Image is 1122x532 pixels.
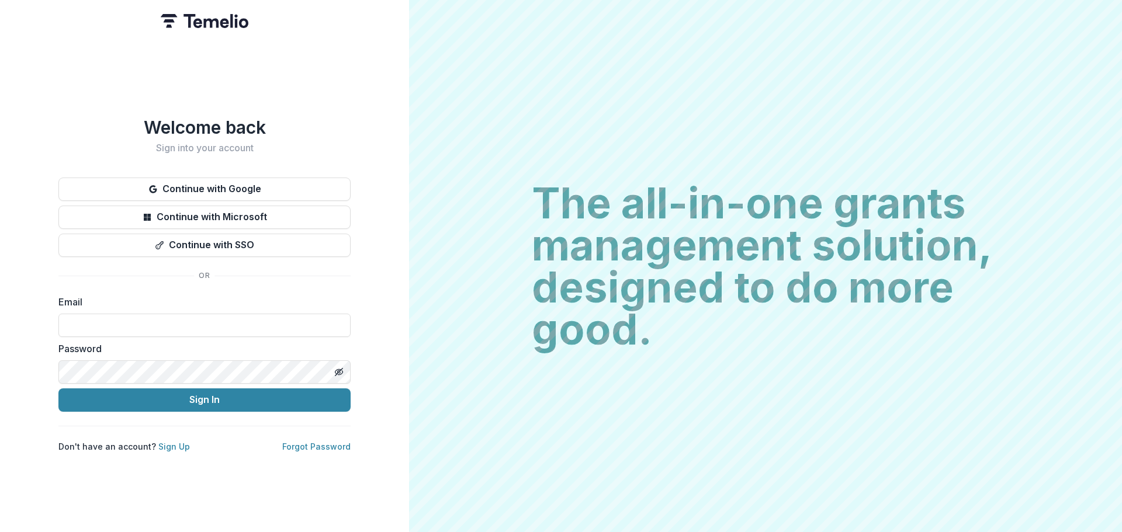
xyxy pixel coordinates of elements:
h2: Sign into your account [58,142,351,154]
button: Sign In [58,388,351,412]
label: Email [58,295,344,309]
p: Don't have an account? [58,440,190,453]
a: Sign Up [158,441,190,451]
a: Forgot Password [282,441,351,451]
button: Toggle password visibility [330,363,348,381]
img: Temelio [161,14,248,28]
button: Continue with Google [58,178,351,201]
h1: Welcome back [58,117,351,138]
button: Continue with SSO [58,234,351,257]
button: Continue with Microsoft [58,206,351,229]
label: Password [58,342,344,356]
